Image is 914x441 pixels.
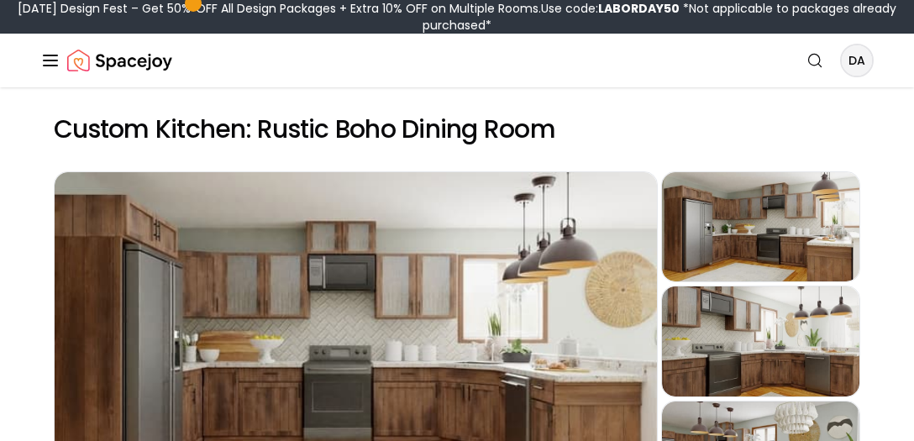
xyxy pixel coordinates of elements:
[67,44,172,77] img: Spacejoy Logo
[840,44,874,77] button: DA
[842,45,872,76] span: DA
[67,44,172,77] a: Spacejoy
[54,114,860,144] h2: Custom Kitchen: Rustic Boho Dining Room
[40,34,874,87] nav: Global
